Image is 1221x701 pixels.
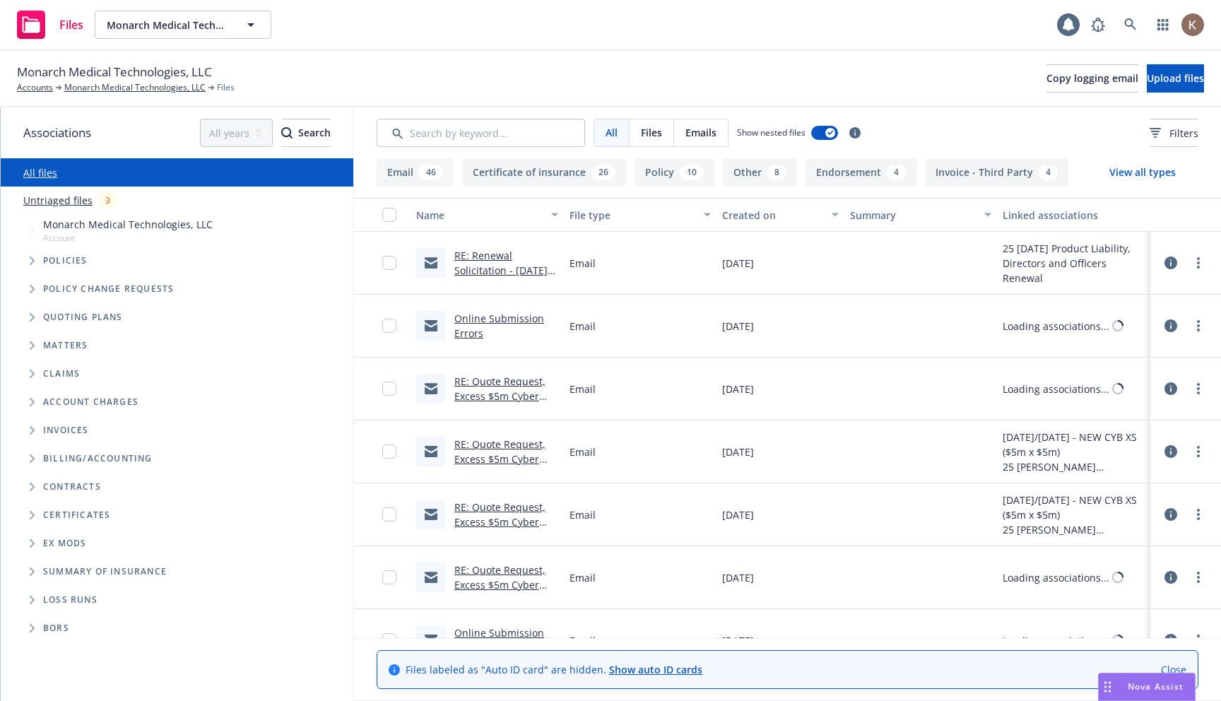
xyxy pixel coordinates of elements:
[95,11,271,39] button: Monarch Medical Technologies, LLC
[382,319,396,333] input: Toggle Row Selected
[1190,443,1207,460] a: more
[23,193,93,208] a: Untriaged files
[564,198,717,232] button: File type
[1150,126,1198,141] span: Filters
[217,81,235,94] span: Files
[1003,459,1145,474] div: 25 [PERSON_NAME] Insurance
[635,158,714,187] button: Policy
[722,507,754,522] span: [DATE]
[59,19,83,30] span: Files
[887,165,906,180] div: 4
[1161,662,1186,677] a: Close
[382,208,396,222] input: Select all
[1190,569,1207,586] a: more
[98,192,117,208] div: 3
[1003,633,1109,648] div: Loading associations...
[281,119,331,146] div: Search
[454,563,557,621] a: RE: Quote Request, Excess $5m Cyber Only - Monarch Medical Technologies
[1147,64,1204,93] button: Upload files
[685,125,716,140] span: Emails
[570,256,596,271] span: Email
[23,124,91,142] span: Associations
[416,208,543,223] div: Name
[382,444,396,459] input: Toggle Row Selected
[462,158,626,187] button: Certificate of insurance
[43,257,88,265] span: Policies
[1098,673,1196,701] button: Nova Assist
[382,382,396,396] input: Toggle Row Selected
[43,539,86,548] span: Ex Mods
[767,165,786,180] div: 8
[1147,71,1204,85] span: Upload files
[43,285,174,293] span: Policy change requests
[997,198,1150,232] button: Linked associations
[1003,208,1145,223] div: Linked associations
[43,426,89,435] span: Invoices
[716,198,844,232] button: Created on
[382,633,396,647] input: Toggle Row Selected
[722,319,754,334] span: [DATE]
[1003,319,1109,334] div: Loading associations...
[1,214,353,444] div: Tree Example
[722,382,754,396] span: [DATE]
[1190,380,1207,397] a: more
[570,382,596,396] span: Email
[1003,382,1109,396] div: Loading associations...
[43,511,110,519] span: Certificates
[1087,158,1198,187] button: View all types
[1003,493,1145,522] div: [DATE]/[DATE] - NEW CYB XS ($5m x $5m)
[570,570,596,585] span: Email
[382,507,396,522] input: Toggle Row Selected
[1003,430,1145,459] div: [DATE]/[DATE] - NEW CYB XS ($5m x $5m)
[722,256,754,271] span: [DATE]
[454,249,554,336] a: RE: Renewal Solicitation - [DATE] - Product Liability - Monarch Medical Technologies, LLC - Newfr...
[722,570,754,585] span: [DATE]
[1149,11,1177,39] a: Switch app
[1190,506,1207,523] a: more
[1150,119,1198,147] button: Filters
[850,208,977,223] div: Summary
[43,217,213,232] span: Monarch Medical Technologies, LLC
[382,570,396,584] input: Toggle Row Selected
[1003,570,1109,585] div: Loading associations...
[23,166,57,179] a: All files
[1128,681,1184,693] span: Nova Assist
[606,125,618,140] span: All
[377,158,454,187] button: Email
[454,626,544,654] a: Online Submission Errors
[1169,126,1198,141] span: Filters
[281,119,331,147] button: SearchSearch
[722,208,823,223] div: Created on
[570,208,696,223] div: File type
[722,633,754,648] span: [DATE]
[1046,64,1138,93] button: Copy logging email
[17,81,53,94] a: Accounts
[925,158,1068,187] button: Invoice - Third Party
[454,375,557,432] a: RE: Quote Request, Excess $5m Cyber Only - Monarch Medical Technologies
[454,500,557,558] a: RE: Quote Request, Excess $5m Cyber Only - Monarch Medical Technologies
[281,127,293,139] svg: Search
[43,370,80,378] span: Claims
[591,165,615,180] div: 26
[382,256,396,270] input: Toggle Row Selected
[377,119,585,147] input: Search by keyword...
[454,437,557,495] a: RE: Quote Request, Excess $5m Cyber Only - Monarch Medical Technologies
[1046,71,1138,85] span: Copy logging email
[406,662,702,677] span: Files labeled as "Auto ID card" are hidden.
[454,312,544,340] a: Online Submission Errors
[1,444,353,642] div: Folder Tree Example
[1181,13,1204,36] img: photo
[844,198,998,232] button: Summary
[609,663,702,676] a: Show auto ID cards
[419,165,443,180] div: 46
[43,454,153,463] span: Billing/Accounting
[1084,11,1112,39] a: Report a Bug
[43,232,213,244] span: Account
[722,444,754,459] span: [DATE]
[11,5,89,45] a: Files
[43,341,88,350] span: Matters
[1003,241,1145,285] div: 25 [DATE] Product Liability, Directors and Officers Renewal
[737,126,806,139] span: Show nested files
[641,125,662,140] span: Files
[411,198,564,232] button: Name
